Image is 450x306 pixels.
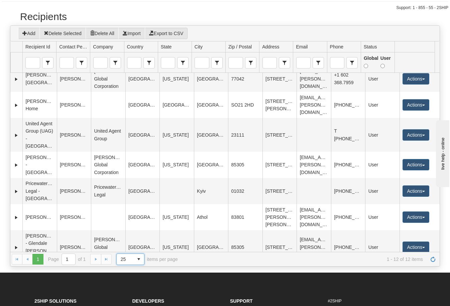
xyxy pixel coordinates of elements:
[195,57,209,68] input: City
[228,204,262,230] td: 83801
[428,254,438,265] a: Refresh
[91,152,125,178] td: [PERSON_NAME] Global Corporation
[57,66,91,92] td: [PERSON_NAME]
[346,57,358,68] span: Phone
[364,43,377,50] span: Status
[159,118,194,152] td: [US_STATE]
[365,118,400,152] td: User
[331,152,365,178] td: [PHONE_NUMBER]
[86,28,119,39] button: Delete All
[62,254,75,265] input: Page 1
[22,178,57,204] td: PricewaterhouseCoopers Legal - [GEOGRAPHIC_DATA]
[125,66,160,92] td: [GEOGRAPHIC_DATA]
[403,99,429,111] button: Actions
[127,43,143,50] span: Country
[279,57,290,68] span: Address
[228,152,262,178] td: 85305
[159,204,194,230] td: [US_STATE]
[10,26,440,41] div: grid toolbar
[313,57,324,68] span: select
[110,57,121,68] span: select
[91,230,125,264] td: [PERSON_NAME] Global Corporation
[365,92,400,118] td: User
[364,64,368,68] input: Global
[194,230,228,264] td: [GEOGRAPHIC_DATA]
[159,66,194,92] td: [US_STATE]
[39,28,86,39] button: Delete Selected
[262,118,297,152] td: [STREET_ADDRESS]
[365,204,400,230] td: User
[124,52,158,73] td: filter cell
[2,5,448,11] div: Support: 1 - 855 - 55 - 2SHIP
[331,204,365,230] td: [PHONE_NUMBER]
[395,52,435,73] td: filter cell
[118,28,145,39] button: Import
[192,52,225,73] td: filter cell
[365,230,400,264] td: User
[293,52,327,73] td: filter cell
[211,57,223,68] span: City
[42,57,53,68] span: select
[22,230,57,264] td: [PERSON_NAME] - Glendale [PERSON_NAME] Office
[403,159,429,170] button: Actions
[13,214,20,221] a: Expand
[313,57,324,68] span: Email
[127,57,141,68] input: Country
[161,57,175,68] input: State
[194,118,228,152] td: [GEOGRAPHIC_DATA]
[297,66,331,92] td: [EMAIL_ADDRESS][PERSON_NAME][DOMAIN_NAME]
[296,43,308,50] span: Email
[158,52,192,73] td: filter cell
[22,52,56,73] td: filter cell
[48,254,86,265] span: Page of 1
[230,298,253,304] strong: Support
[331,66,365,92] td: +1 602 368.7959
[194,152,228,178] td: [GEOGRAPHIC_DATA]
[76,57,87,68] span: select
[13,244,20,251] a: Expand
[32,254,43,265] span: Page 1
[361,52,395,73] td: filter cell
[116,254,144,265] span: Page sizes drop down
[90,52,124,73] td: filter cell
[94,57,107,68] input: Company
[91,178,125,204] td: PricewaterhouseCoopers Legal
[76,57,87,68] span: Contact Person
[116,254,178,265] span: items per page
[91,66,125,92] td: [PERSON_NAME] Global Corporation
[331,230,365,264] td: [PHONE_NUMBER]
[13,188,20,195] a: Expand
[13,132,20,139] a: Expand
[403,211,429,223] button: Actions
[297,92,331,118] td: [EMAIL_ADDRESS][PERSON_NAME][DOMAIN_NAME]
[25,43,50,50] span: Recipient Id
[144,57,154,68] span: select
[57,230,91,264] td: [PERSON_NAME]
[331,92,365,118] td: [PHONE_NUMBER]
[57,204,91,230] td: [PERSON_NAME]
[228,178,262,204] td: 01032
[125,204,160,230] td: [GEOGRAPHIC_DATA]
[297,57,310,68] input: Email
[262,92,297,118] td: [STREET_ADDRESS][PERSON_NAME]
[380,64,385,68] input: User
[245,57,256,68] span: Zip / Postal
[228,118,262,152] td: 23111
[225,52,259,73] td: filter cell
[228,66,262,92] td: 77042
[91,118,125,152] td: United Agent Group
[194,178,228,204] td: Kyiv
[194,92,228,118] td: [GEOGRAPHIC_DATA]
[22,204,57,230] td: [PERSON_NAME]
[403,242,429,253] button: Actions
[13,162,20,168] a: Expand
[279,57,290,68] span: select
[177,57,189,68] span: State
[365,178,400,204] td: User
[110,57,121,68] span: Company
[194,66,228,92] td: [GEOGRAPHIC_DATA]
[297,230,331,264] td: [EMAIL_ADDRESS][PERSON_NAME][DOMAIN_NAME]
[34,298,77,304] strong: 2Ship Solutions
[403,185,429,197] button: Actions
[133,254,144,265] span: select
